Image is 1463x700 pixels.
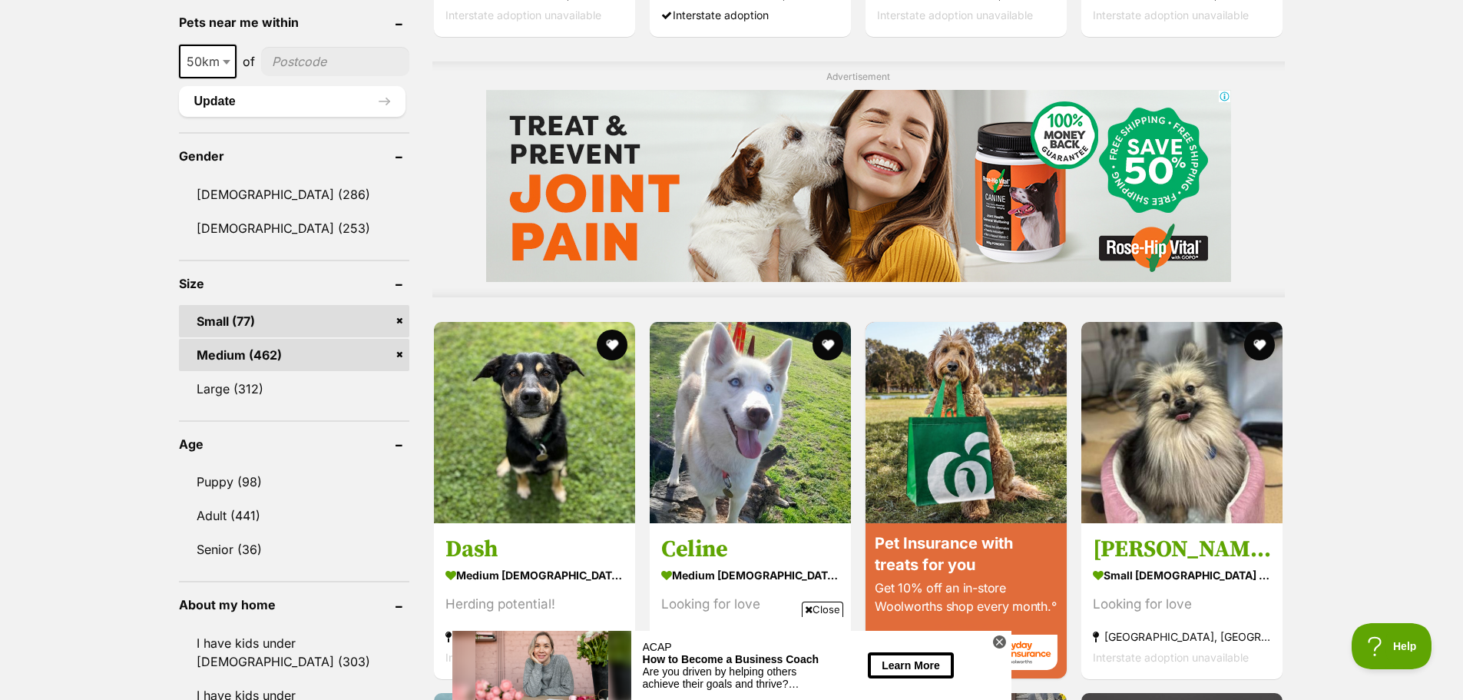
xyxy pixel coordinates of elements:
span: of [243,52,255,71]
iframe: Help Scout Beacon - Open [1352,623,1432,669]
strong: medium [DEMOGRAPHIC_DATA] Dog [661,563,839,586]
img: Leo - Pomeranian Dog [1081,322,1283,523]
strong: [GEOGRAPHIC_DATA], [GEOGRAPHIC_DATA] [1093,625,1271,646]
span: Interstate adoption unavailable [1093,8,1249,22]
a: Medium (462) [179,339,409,371]
div: Interstate adoption [661,5,839,25]
div: Looking for love [1093,593,1271,614]
span: Interstate adoption unavailable [877,8,1033,22]
a: I have kids under [DEMOGRAPHIC_DATA] (303) [179,627,409,678]
span: Interstate adoption unavailable [445,650,601,663]
a: [PERSON_NAME] small [DEMOGRAPHIC_DATA] Dog Looking for love [GEOGRAPHIC_DATA], [GEOGRAPHIC_DATA] ... [1081,523,1283,678]
span: Close [802,602,843,617]
header: Size [179,277,409,290]
span: 50km [180,51,235,72]
span: Interstate adoption unavailable [1093,650,1249,663]
div: ACAP [190,10,369,22]
button: Learn More [415,22,501,47]
div: Are you driven by helping others achieve their goals and thrive? Explore the training you need to... [190,35,369,59]
button: Update [179,86,405,117]
a: Dash medium [DEMOGRAPHIC_DATA] Dog Herding potential! [GEOGRAPHIC_DATA], [GEOGRAPHIC_DATA] Inters... [434,523,635,678]
a: Puppy (98) [179,466,409,498]
a: Senior (36) [179,533,409,566]
header: About my home [179,598,409,612]
img: Dash - Australian Kelpie Dog [434,322,635,523]
img: Celine - Siberian Husky Dog [650,322,851,523]
header: Pets near me within [179,15,409,29]
iframe: Advertisement [452,623,1011,692]
h3: [PERSON_NAME] [1093,534,1271,563]
span: 50km [179,45,237,78]
a: Small (77) [179,305,409,337]
header: Age [179,437,409,451]
span: Interstate adoption unavailable [445,8,601,22]
a: [DEMOGRAPHIC_DATA] (253) [179,212,409,244]
button: favourite [813,330,843,360]
strong: [GEOGRAPHIC_DATA], [GEOGRAPHIC_DATA] [445,625,624,646]
a: Adult (441) [179,499,409,532]
div: Advertisement [432,61,1285,297]
div: How to Become a Business Coach [190,22,369,35]
div: Herding potential! [445,593,624,614]
a: [DEMOGRAPHIC_DATA] (286) [179,178,409,211]
button: favourite [1245,330,1276,360]
h3: Celine [661,534,839,563]
a: Celine medium [DEMOGRAPHIC_DATA] Dog Looking for love [GEOGRAPHIC_DATA], [GEOGRAPHIC_DATA] Inters... [650,523,851,678]
header: Gender [179,149,409,163]
iframe: Advertisement [486,90,1231,282]
input: postcode [261,47,409,76]
a: Large (312) [179,373,409,405]
strong: medium [DEMOGRAPHIC_DATA] Dog [445,563,624,586]
strong: small [DEMOGRAPHIC_DATA] Dog [1093,563,1271,586]
div: Looking for love [661,593,839,614]
h3: Dash [445,534,624,563]
button: favourite [597,330,627,360]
